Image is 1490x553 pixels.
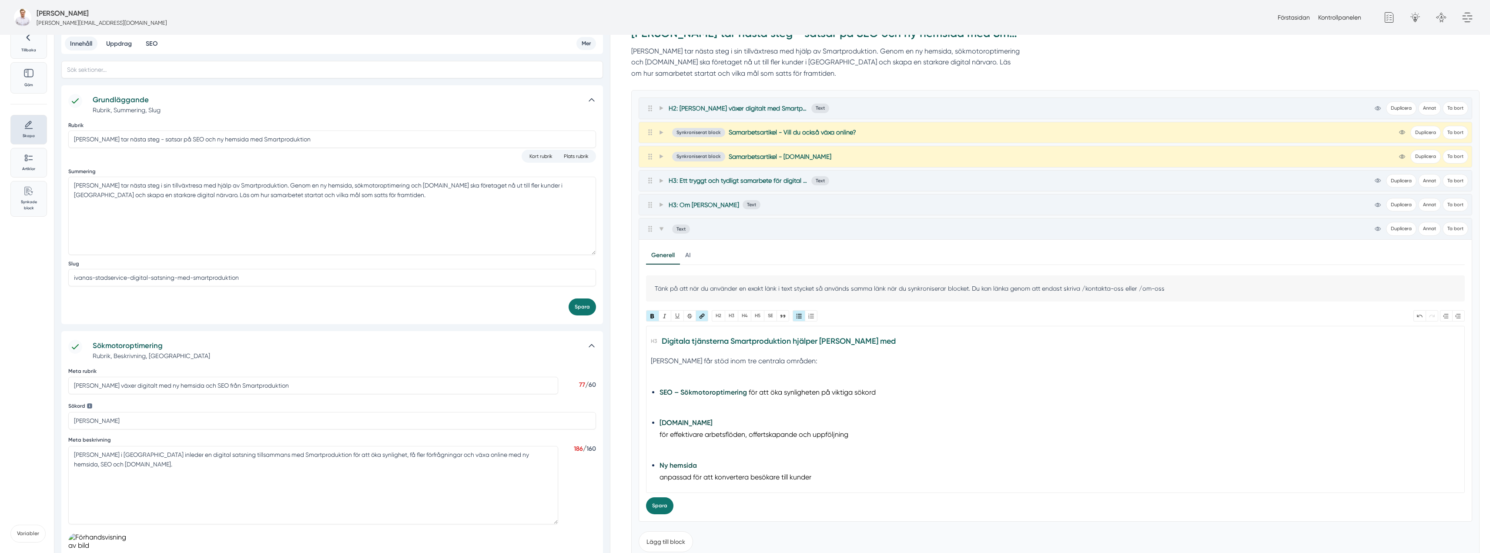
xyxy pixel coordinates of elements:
[1418,198,1441,211] button: Annat
[141,37,163,50] button: SEO
[660,459,1452,495] li: anpassad för att konvertera besökare till kunder
[738,310,751,321] button: H4
[93,94,580,106] h5: Grundläggande
[1386,222,1416,235] span: Duplicera
[1443,101,1468,115] button: Ta bort
[1386,198,1416,211] span: Duplicera
[660,388,747,396] a: SEO – Sökmotoroptimering
[1278,14,1310,21] a: Förstasidan
[93,106,580,114] p: Rubrik, Summering, Slug
[16,133,41,139] p: Skapa
[1413,310,1426,321] button: Undo
[37,8,89,19] h5: Administratör
[16,199,41,211] p: Synkade block
[696,310,708,321] button: Länk
[683,310,696,321] button: Strikethrough
[631,46,1021,79] p: [PERSON_NAME] tar nästa steg i sin tillväxtresa med hjälp av Smartproduktion. Genom en ny hemsida...
[631,26,1021,46] h3: [PERSON_NAME] tar nästa steg - satsar på SEO och ny hemsida med Smartproduktion
[1452,310,1465,321] button: Increase Level
[569,444,596,453] div: /
[68,436,596,443] label: Meta beskrivning
[68,402,85,409] label: Sökord
[68,168,596,175] label: Summering
[1443,198,1468,211] button: Ta bort
[777,310,789,321] button: Quote
[16,166,41,172] p: Artiklar
[68,368,97,374] span: Meta rubrik
[751,310,764,321] button: H5
[680,247,696,265] div: AI
[37,19,167,27] p: [PERSON_NAME][EMAIL_ADDRESS][DOMAIN_NAME]
[1440,310,1453,321] button: Decrease Level
[87,403,92,409] svg: Information
[93,352,580,360] p: Rubrik, Beskrivning, [GEOGRAPHIC_DATA]
[651,333,1460,353] h3: Digitala tjänsterna Smartproduktion hjälper [PERSON_NAME] med
[646,275,1465,302] p: Tänk på att när du använder en exakt länk i text stycket så används samma länk när du synkroniser...
[574,444,583,453] span: 186
[68,260,596,267] label: Slug
[729,152,831,161] span: Samarbetsartikel - [DOMAIN_NAME]
[16,82,41,88] p: Göm
[671,310,683,321] button: U
[1418,174,1441,188] button: Annat
[1386,101,1416,115] span: Duplicera
[729,128,856,137] span: Samarbetsartikel - Vill du också växa online?
[68,446,558,524] textarea: [PERSON_NAME] i [GEOGRAPHIC_DATA] inleder en digital satsning tillsammans med Smartproduktion för...
[527,153,556,160] span: Kort rubrik
[68,269,596,286] input: Slug
[101,37,137,50] button: Uppdrag
[646,497,673,514] button: Spara
[660,386,1452,410] li: för att öka synligheten på viktiga sökord
[1443,126,1468,139] button: Ta bort
[672,225,690,234] div: Text
[576,37,596,50] button: Mer
[561,153,591,160] span: Plats rubrik
[10,525,46,543] span: Variabler
[1443,174,1468,188] button: Ta bort
[669,104,808,113] span: H2: [PERSON_NAME] växer digitalt med Smartproduktion
[93,340,580,352] h5: Sökmotoroptimering
[651,355,1460,378] div: [PERSON_NAME] får stöd inom tre centrala områden:
[646,247,680,265] div: Generell
[1386,174,1416,188] span: Duplicera
[68,177,596,255] textarea: [PERSON_NAME] tar nästa steg i sin tillväxtresa med hjälp av Smartproduktion. Genom en ny hemsida...
[14,9,31,26] img: foretagsbild-pa-smartproduktion-en-webbyraer-i-dalarnas-lan.jpg
[743,200,760,209] div: Text
[805,310,817,321] button: Numbers
[16,47,41,53] p: Tillbaka
[1410,150,1441,163] span: Duplicera
[1318,14,1361,21] a: Kontrollpanelen
[672,128,725,137] div: Synkroniserat block
[660,419,713,427] a: [DOMAIN_NAME]
[646,310,659,321] button: Bold
[68,377,558,394] input: Meta rubrik
[811,176,829,185] div: Text
[712,310,725,321] button: H2
[764,310,777,321] button: Skapa en större sektion av text
[1418,222,1441,235] button: Annat
[61,61,603,78] input: Sök sektioner...
[569,380,596,389] div: /
[1418,101,1441,115] button: Annat
[1443,222,1468,235] button: Ta bort
[68,412,596,429] input: Sökord
[589,380,596,389] span: 60
[660,461,697,469] a: Ny hemsida
[659,310,671,321] button: Italic
[660,417,1452,452] li: för effektivare arbetsflöden, offertskapande och uppföljning
[672,152,725,161] div: Synkroniserat block
[579,380,585,389] span: 77
[669,176,808,185] span: H3: Ett tryggt och tydligt samarbete för digital tillväxt
[68,131,596,148] input: Rubrik
[725,310,738,321] button: H3
[586,444,596,453] span: 160
[639,531,693,552] button: Lägg till block
[811,104,829,113] div: Text
[68,402,90,410] div: Vi rekommenderar ett sökord per artikel. Hemsidans sökord är Leads, SEO, Google Ads, Hemsida, Sma...
[793,310,805,321] button: Bullets
[1410,126,1441,139] span: Duplicera
[569,298,596,315] button: Spara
